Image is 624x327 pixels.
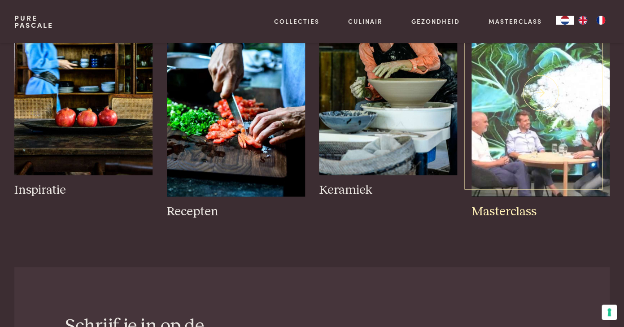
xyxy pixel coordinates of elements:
aside: Language selected: Nederlands [556,16,610,25]
a: EN [574,16,592,25]
h3: Recepten [167,204,305,219]
a: NL [556,16,574,25]
h3: Masterclass [471,204,610,219]
a: FR [592,16,610,25]
button: Uw voorkeuren voor toestemming voor trackingtechnologieën [602,305,617,320]
a: Collecties [274,17,319,26]
a: Culinair [348,17,383,26]
a: Gezondheid [411,17,460,26]
h3: Keramiek [319,182,457,198]
h3: Inspiratie [14,182,153,198]
div: Language [556,16,574,25]
ul: Language list [574,16,610,25]
a: Masterclass [488,17,541,26]
a: PurePascale [14,14,53,29]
